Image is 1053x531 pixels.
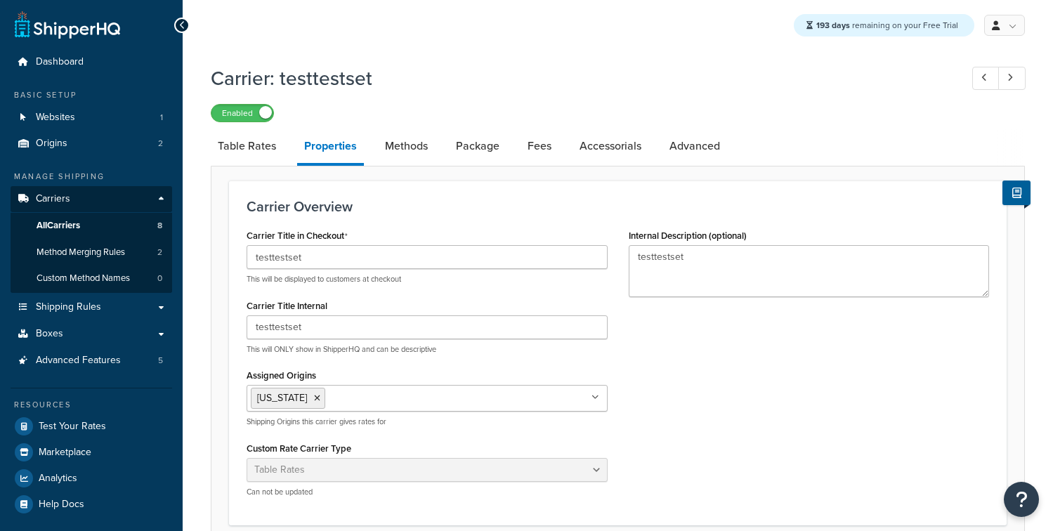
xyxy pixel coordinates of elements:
[11,321,172,347] a: Boxes
[39,473,77,485] span: Analytics
[157,247,162,258] span: 2
[247,230,348,242] label: Carrier Title in Checkout
[36,328,63,340] span: Boxes
[11,213,172,239] a: AllCarriers8
[211,65,946,92] h1: Carrier: testtestset
[247,199,989,214] h3: Carrier Overview
[11,171,172,183] div: Manage Shipping
[39,447,91,459] span: Marketplace
[11,240,172,265] a: Method Merging Rules2
[11,49,172,75] a: Dashboard
[160,112,163,124] span: 1
[36,112,75,124] span: Websites
[11,399,172,411] div: Resources
[11,240,172,265] li: Method Merging Rules
[158,355,163,367] span: 5
[11,105,172,131] a: Websites1
[11,105,172,131] li: Websites
[11,414,172,439] a: Test Your Rates
[629,230,747,241] label: Internal Description (optional)
[36,56,84,68] span: Dashboard
[11,466,172,491] a: Analytics
[629,245,990,297] textarea: testtestset
[247,487,608,497] p: Can not be updated
[297,129,364,166] a: Properties
[972,67,1000,90] a: Previous Record
[573,129,648,163] a: Accessorials
[247,301,327,311] label: Carrier Title Internal
[39,421,106,433] span: Test Your Rates
[157,220,162,232] span: 8
[11,492,172,517] a: Help Docs
[11,89,172,101] div: Basic Setup
[816,19,958,32] span: remaining on your Free Trial
[11,440,172,465] a: Marketplace
[247,417,608,427] p: Shipping Origins this carrier gives rates for
[998,67,1026,90] a: Next Record
[11,186,172,293] li: Carriers
[816,19,850,32] strong: 193 days
[11,265,172,291] a: Custom Method Names0
[11,348,172,374] a: Advanced Features5
[39,499,84,511] span: Help Docs
[662,129,727,163] a: Advanced
[1002,181,1031,205] button: Show Help Docs
[378,129,435,163] a: Methods
[36,138,67,150] span: Origins
[157,273,162,284] span: 0
[247,344,608,355] p: This will ONLY show in ShipperHQ and can be descriptive
[37,273,130,284] span: Custom Method Names
[11,131,172,157] li: Origins
[36,301,101,313] span: Shipping Rules
[1004,482,1039,517] button: Open Resource Center
[11,348,172,374] li: Advanced Features
[257,391,307,405] span: [US_STATE]
[11,186,172,212] a: Carriers
[247,274,608,284] p: This will be displayed to customers at checkout
[247,370,316,381] label: Assigned Origins
[211,105,273,122] label: Enabled
[11,265,172,291] li: Custom Method Names
[37,220,80,232] span: All Carriers
[11,131,172,157] a: Origins2
[211,129,283,163] a: Table Rates
[36,355,121,367] span: Advanced Features
[247,443,351,454] label: Custom Rate Carrier Type
[158,138,163,150] span: 2
[36,193,70,205] span: Carriers
[521,129,558,163] a: Fees
[449,129,506,163] a: Package
[11,294,172,320] a: Shipping Rules
[37,247,125,258] span: Method Merging Rules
